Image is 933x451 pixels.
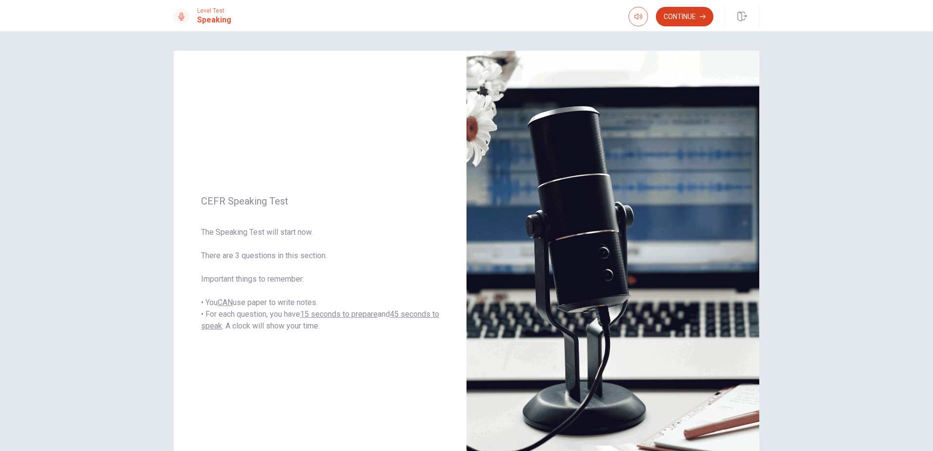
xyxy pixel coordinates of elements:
[201,195,439,207] span: CEFR Speaking Test
[300,309,378,319] u: 15 seconds to prepare
[218,298,233,307] u: CAN
[197,14,231,26] h1: Speaking
[197,7,231,14] span: Level Test
[656,7,713,26] button: Continue
[201,226,439,332] span: The Speaking Test will start now. There are 3 questions in this section. Important things to reme...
